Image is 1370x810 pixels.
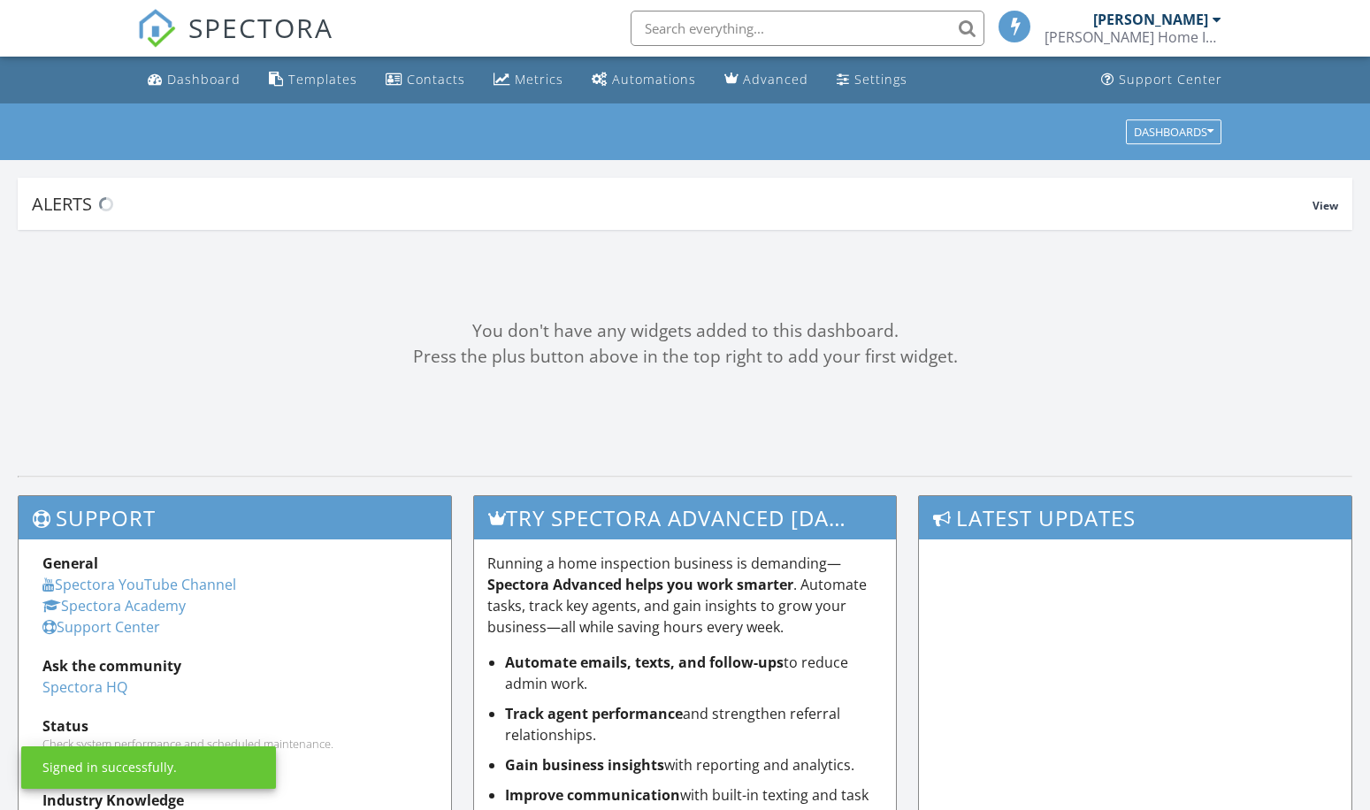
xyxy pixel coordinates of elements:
[487,575,793,594] strong: Spectora Advanced helps you work smarter
[137,9,176,48] img: The Best Home Inspection Software - Spectora
[486,64,570,96] a: Metrics
[631,11,984,46] input: Search everything...
[515,71,563,88] div: Metrics
[1126,119,1221,144] button: Dashboards
[1045,28,1221,46] div: McGee Home Inspections
[262,64,364,96] a: Templates
[1093,11,1208,28] div: [PERSON_NAME]
[18,344,1352,370] div: Press the plus button above in the top right to add your first widget.
[1134,126,1213,138] div: Dashboards
[505,704,683,723] strong: Track agent performance
[743,71,808,88] div: Advanced
[167,71,241,88] div: Dashboard
[379,64,472,96] a: Contacts
[42,617,160,637] a: Support Center
[505,653,784,672] strong: Automate emails, texts, and follow-ups
[612,71,696,88] div: Automations
[188,9,333,46] span: SPECTORA
[830,64,915,96] a: Settings
[717,64,815,96] a: Advanced
[288,71,357,88] div: Templates
[1094,64,1229,96] a: Support Center
[505,755,664,775] strong: Gain business insights
[505,754,883,776] li: with reporting and analytics.
[42,575,236,594] a: Spectora YouTube Channel
[505,652,883,694] li: to reduce admin work.
[487,553,883,638] p: Running a home inspection business is demanding— . Automate tasks, track key agents, and gain ins...
[42,677,127,697] a: Spectora HQ
[919,496,1351,539] h3: Latest Updates
[42,554,98,573] strong: General
[42,655,427,676] div: Ask the community
[141,64,248,96] a: Dashboard
[1119,71,1222,88] div: Support Center
[505,785,680,805] strong: Improve communication
[407,71,465,88] div: Contacts
[42,737,427,751] div: Check system performance and scheduled maintenance.
[19,496,451,539] h3: Support
[474,496,896,539] h3: Try spectora advanced [DATE]
[585,64,703,96] a: Automations (Basic)
[854,71,907,88] div: Settings
[42,759,177,776] div: Signed in successfully.
[42,715,427,737] div: Status
[505,703,883,745] li: and strengthen referral relationships.
[1313,198,1338,213] span: View
[42,596,186,615] a: Spectora Academy
[137,24,333,61] a: SPECTORA
[18,318,1352,344] div: You don't have any widgets added to this dashboard.
[32,192,1313,216] div: Alerts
